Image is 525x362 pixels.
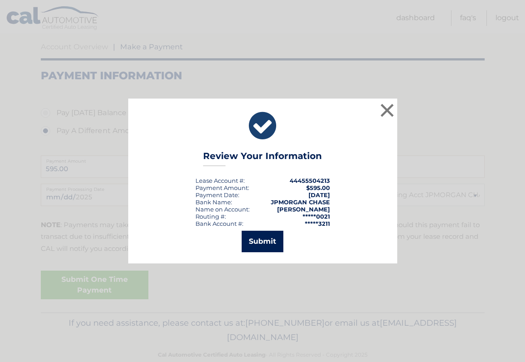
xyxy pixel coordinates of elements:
[195,177,245,184] div: Lease Account #:
[195,198,232,206] div: Bank Name:
[195,191,239,198] div: :
[308,191,330,198] span: [DATE]
[195,184,249,191] div: Payment Amount:
[195,213,226,220] div: Routing #:
[242,231,283,252] button: Submit
[306,184,330,191] span: $595.00
[195,220,243,227] div: Bank Account #:
[378,101,396,119] button: ×
[195,206,250,213] div: Name on Account:
[203,151,322,166] h3: Review Your Information
[290,177,330,184] strong: 44455504213
[195,191,238,198] span: Payment Date
[271,198,330,206] strong: JPMORGAN CHASE
[277,206,330,213] strong: [PERSON_NAME]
